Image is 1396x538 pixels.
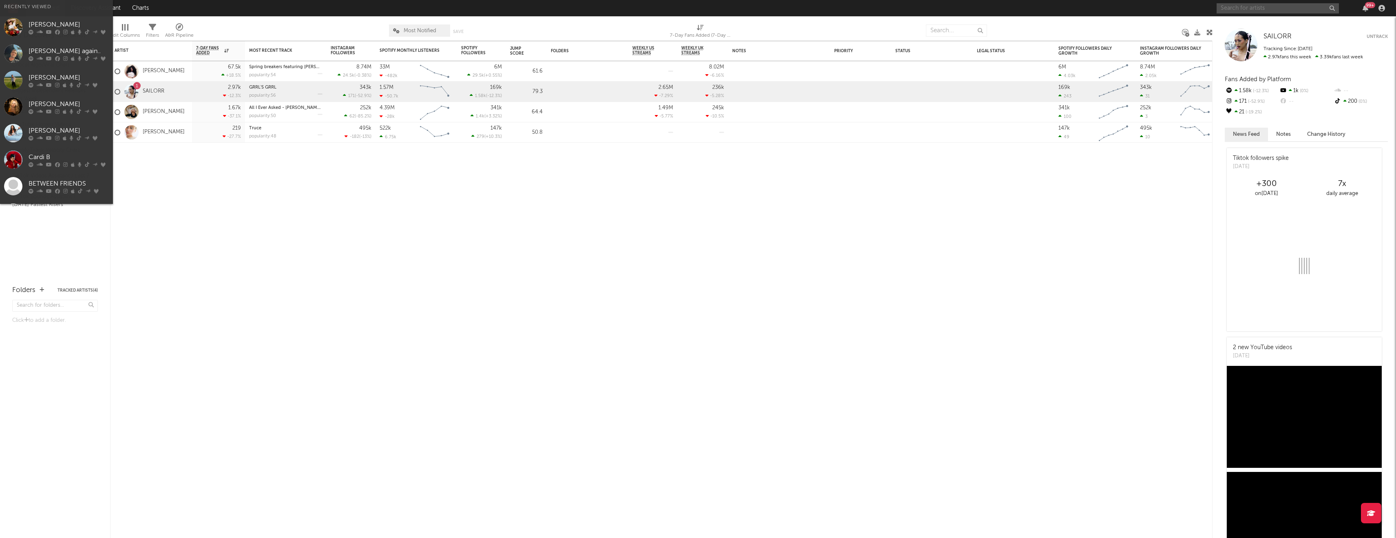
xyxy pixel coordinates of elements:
[510,107,543,117] div: 64.4
[380,73,398,78] div: -482k
[670,20,731,44] div: 7-Day Fans Added (7-Day Fans Added)
[115,48,176,53] div: Artist
[249,106,335,110] a: All I Ever Asked - [PERSON_NAME] Remix
[490,105,502,111] div: 341k
[895,49,948,53] div: Status
[1058,46,1120,56] div: Spotify Followers Daily Growth
[706,113,724,119] div: -10.5 %
[249,65,322,69] div: Spring breakers featuring kesha
[1268,128,1299,141] button: Notes
[356,114,370,119] span: -85.2 %
[1177,102,1213,122] svg: Chart title
[1252,89,1269,93] span: -12.3 %
[487,94,501,98] span: -12.3 %
[485,73,501,78] span: +0.55 %
[1095,102,1132,122] svg: Chart title
[1095,122,1132,143] svg: Chart title
[356,73,370,78] span: -0.38 %
[1058,93,1071,99] div: 243
[345,134,371,139] div: ( )
[1058,73,1076,78] div: 4.03k
[1357,100,1367,104] span: 0 %
[380,114,395,119] div: -28k
[380,134,396,139] div: 6.75k
[1334,86,1388,96] div: --
[331,46,359,55] div: Instagram Followers
[12,286,35,295] div: Folders
[1140,64,1155,70] div: 8.74M
[360,135,370,139] span: -13 %
[467,73,502,78] div: ( )
[470,93,502,98] div: ( )
[350,135,359,139] span: -182
[1263,46,1312,51] span: Tracking Since: [DATE]
[338,73,371,78] div: ( )
[681,46,712,55] span: Weekly UK Streams
[1177,61,1213,82] svg: Chart title
[655,113,673,119] div: -5.77 %
[356,94,370,98] span: -52.9 %
[29,46,109,56] div: [PERSON_NAME] again..
[1365,2,1375,8] div: 99 +
[110,31,140,40] div: Edit Columns
[1233,343,1292,352] div: 2 new YouTube videos
[416,102,453,122] svg: Chart title
[471,134,502,139] div: ( )
[709,64,724,70] div: 8.02M
[461,46,490,55] div: Spotify Followers
[356,64,371,70] div: 8.74M
[249,126,261,131] a: Truce
[1263,55,1363,60] span: 3.39k fans last week
[1058,85,1070,90] div: 169k
[510,128,543,137] div: 50.8
[228,85,241,90] div: 2.97k
[380,64,390,70] div: 33M
[1263,33,1292,40] span: SAILORR
[1279,96,1333,107] div: --
[1140,93,1150,99] div: 31
[29,126,109,136] div: [PERSON_NAME]
[1367,33,1388,41] button: Untrack
[1140,73,1157,78] div: 2.05k
[249,48,310,53] div: Most Recent Track
[249,85,276,90] a: GRRL'S GRRL
[143,129,185,136] a: [PERSON_NAME]
[165,31,194,40] div: A&R Pipeline
[416,61,453,82] svg: Chart title
[232,126,241,131] div: 219
[510,66,543,76] div: 61.6
[977,49,1030,53] div: Legal Status
[1299,128,1354,141] button: Change History
[146,31,159,40] div: Filters
[490,85,502,90] div: 169k
[476,114,484,119] span: 1.4k
[1225,96,1279,107] div: 171
[1299,89,1308,93] span: 0 %
[223,134,241,139] div: -27.7 %
[343,73,354,78] span: 24.5k
[228,105,241,111] div: 1.67k
[1058,114,1071,119] div: 100
[712,85,724,90] div: 236k
[551,49,612,53] div: Folders
[490,126,502,131] div: 147k
[143,108,185,115] a: [PERSON_NAME]
[249,85,322,90] div: GRRL'S GRRL
[29,73,109,83] div: [PERSON_NAME]
[475,94,486,98] span: 1.58k
[494,64,502,70] div: 6M
[404,28,436,33] span: Most Notified
[380,93,398,99] div: -50.7k
[1233,352,1292,360] div: [DATE]
[1229,189,1304,199] div: on [DATE]
[343,93,371,98] div: ( )
[223,93,241,98] div: -12.3 %
[834,49,867,53] div: Priority
[1233,154,1289,163] div: Tiktok followers spike
[1247,100,1265,104] span: -52.9 %
[4,2,109,12] div: Recently Viewed
[12,316,98,325] div: Click to add a folder.
[670,31,731,40] div: 7-Day Fans Added (7-Day Fans Added)
[1095,61,1132,82] svg: Chart title
[360,85,371,90] div: 343k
